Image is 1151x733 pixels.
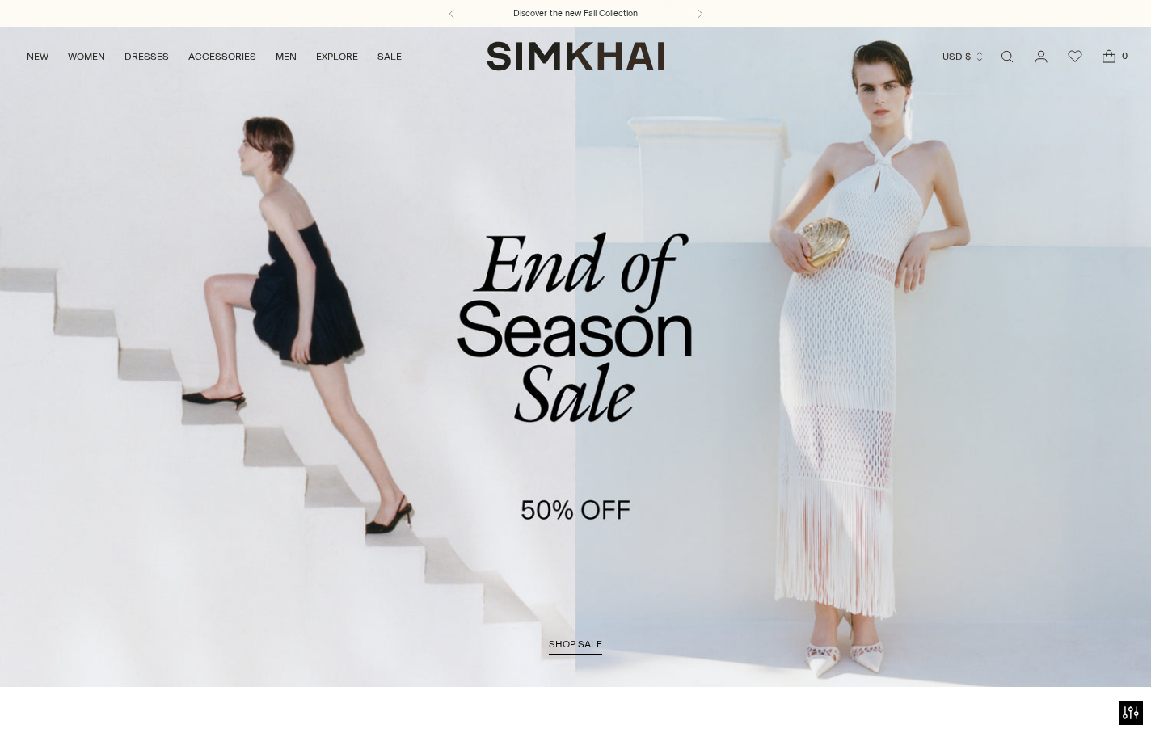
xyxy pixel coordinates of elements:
[513,7,638,20] a: Discover the new Fall Collection
[1093,40,1125,73] a: Open cart modal
[124,39,169,74] a: DRESSES
[549,638,602,655] a: shop sale
[1025,40,1057,73] a: Go to the account page
[549,638,602,650] span: shop sale
[68,39,105,74] a: WOMEN
[487,40,664,72] a: SIMKHAI
[942,39,985,74] button: USD $
[27,39,48,74] a: NEW
[316,39,358,74] a: EXPLORE
[377,39,402,74] a: SALE
[1117,48,1132,63] span: 0
[1059,40,1091,73] a: Wishlist
[991,40,1023,73] a: Open search modal
[188,39,256,74] a: ACCESSORIES
[276,39,297,74] a: MEN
